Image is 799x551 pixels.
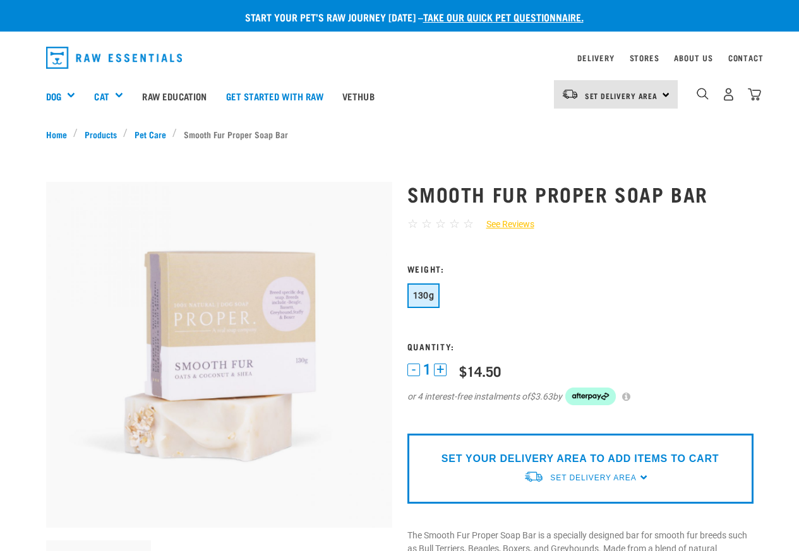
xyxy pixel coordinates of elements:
[407,182,754,205] h1: Smooth Fur Proper Soap Bar
[46,47,183,69] img: Raw Essentials Logo
[630,56,659,60] a: Stores
[407,341,754,351] h3: Quantity:
[407,264,754,273] h3: Weight:
[748,88,761,101] img: home-icon@2x.png
[697,88,709,100] img: home-icon-1@2x.png
[94,89,109,104] a: Cat
[577,56,614,60] a: Delivery
[46,182,392,528] img: Smooth fur soap
[217,71,333,121] a: Get started with Raw
[524,470,544,483] img: van-moving.png
[128,127,172,141] a: Pet Care
[463,216,474,231] span: ☆
[407,364,420,376] button: -
[407,216,418,231] span: ☆
[728,56,764,60] a: Contact
[449,216,460,231] span: ☆
[36,42,764,74] nav: dropdown navigation
[562,88,579,100] img: van-moving.png
[46,127,74,141] a: Home
[46,127,754,141] nav: breadcrumbs
[78,127,123,141] a: Products
[333,71,384,121] a: Vethub
[423,14,584,20] a: take our quick pet questionnaire.
[407,388,754,405] div: or 4 interest-free instalments of by
[423,363,431,376] span: 1
[474,218,534,231] a: See Reviews
[435,216,446,231] span: ☆
[421,216,432,231] span: ☆
[46,89,61,104] a: Dog
[459,363,501,379] div: $14.50
[413,290,435,300] span: 130g
[407,283,440,308] button: 130g
[674,56,712,60] a: About Us
[530,390,553,403] span: $3.63
[585,93,658,98] span: Set Delivery Area
[722,88,735,101] img: user.png
[133,71,216,121] a: Raw Education
[442,451,719,466] p: SET YOUR DELIVERY AREA TO ADD ITEMS TO CART
[565,388,616,405] img: Afterpay
[434,364,447,376] button: +
[550,473,636,482] span: Set Delivery Area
